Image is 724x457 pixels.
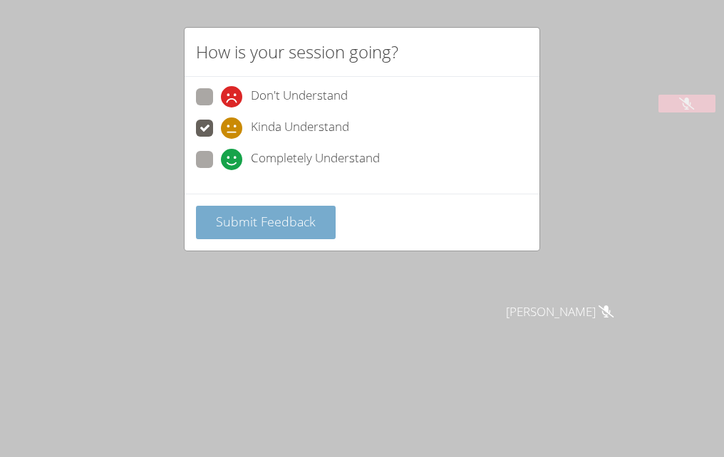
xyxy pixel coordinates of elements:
span: Completely Understand [251,149,380,170]
h2: How is your session going? [196,39,398,65]
span: Don't Understand [251,86,348,107]
span: Kinda Understand [251,117,349,139]
button: Submit Feedback [196,206,336,239]
span: Submit Feedback [216,213,316,230]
